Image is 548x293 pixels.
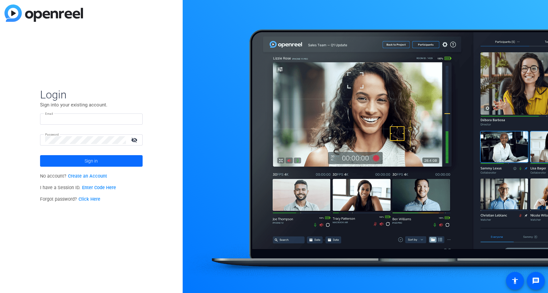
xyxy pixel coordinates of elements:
[79,197,100,202] a: Click Here
[45,133,59,136] mat-label: Password
[40,185,116,190] span: I have a Session ID.
[45,112,53,115] mat-label: Email
[85,153,98,169] span: Sign in
[40,173,107,179] span: No account?
[127,135,143,145] mat-icon: visibility_off
[40,88,143,101] span: Login
[40,155,143,167] button: Sign in
[40,197,100,202] span: Forgot password?
[511,277,519,285] mat-icon: accessibility
[68,173,107,179] a: Create an Account
[4,4,83,22] img: blue-gradient.svg
[40,101,143,108] p: Sign into your existing account.
[45,115,137,123] input: Enter Email Address
[82,185,116,190] a: Enter Code Here
[532,277,540,285] mat-icon: message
